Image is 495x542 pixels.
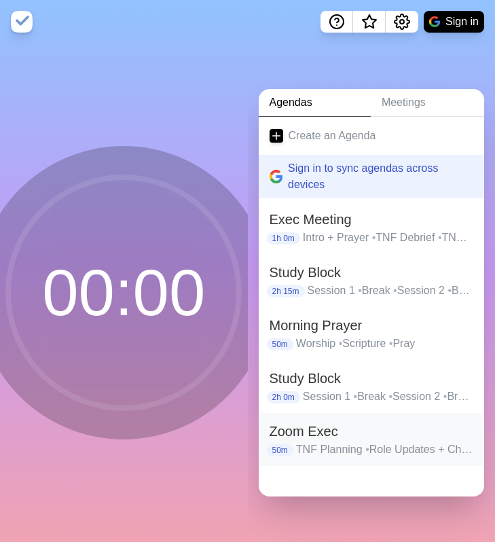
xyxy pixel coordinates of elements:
[354,391,358,402] span: •
[270,315,474,336] h2: Morning Prayer
[393,285,397,296] span: •
[320,11,353,33] button: Help
[308,283,473,299] p: Session 1 Break Session 2 Break Session 3 Break Session 4 Break
[267,444,293,456] p: 50m
[303,230,473,246] p: Intro + Prayer TNF Debrief TNF Planning Role Updates Event Debrief Upcoming Events Pray
[389,338,393,349] span: •
[365,444,369,455] span: •
[339,338,343,349] span: •
[372,232,376,243] span: •
[447,285,452,296] span: •
[259,89,371,117] a: Agendas
[270,421,474,441] h2: Zoom Exec
[259,117,485,155] a: Create an Agenda
[386,11,418,33] button: Settings
[424,11,484,33] button: Sign in
[353,11,386,33] button: What’s new
[270,170,283,183] img: google logo
[371,89,484,117] a: Meetings
[438,232,442,243] span: •
[270,262,474,283] h2: Study Block
[11,11,33,33] img: timeblocks logo
[388,391,392,402] span: •
[267,285,305,297] p: 2h 15m
[267,232,300,245] p: 1h 0m
[358,285,362,296] span: •
[296,336,473,352] p: Worship Scripture Pray
[429,16,440,27] img: google logo
[259,155,485,198] button: Sign in to sync agendas across devices
[296,441,473,458] p: TNF Planning Role Updates + Check In Upcoming Events
[270,368,474,389] h2: Study Block
[267,391,300,403] p: 2h 0m
[270,209,474,230] h2: Exec Meeting
[443,391,447,402] span: •
[303,389,473,405] p: Session 1 Break Session 2 Break 10 Session 3
[267,338,293,350] p: 50m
